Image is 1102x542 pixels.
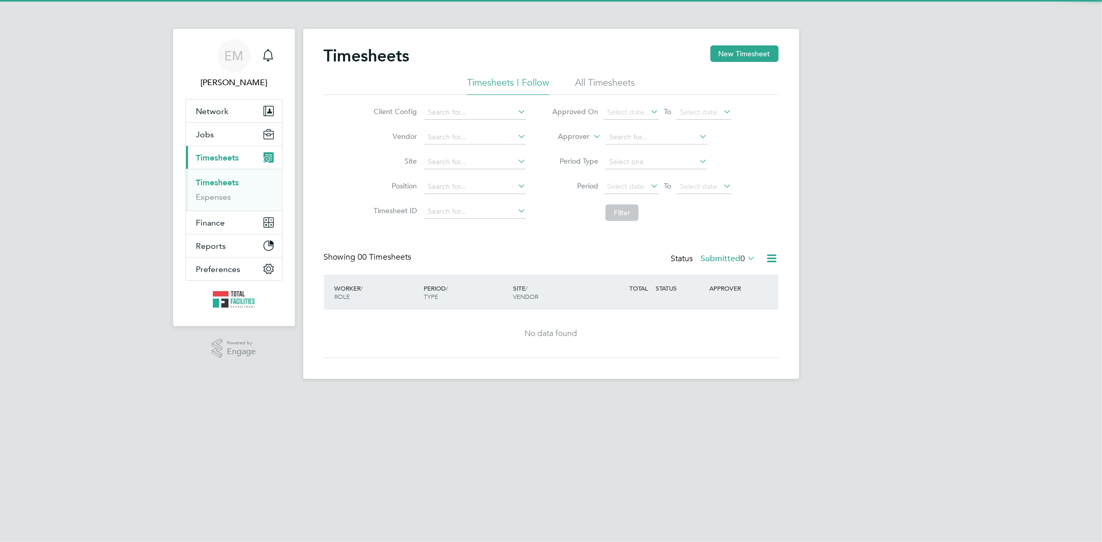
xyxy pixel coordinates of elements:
div: Showing [324,252,414,263]
span: Select date [607,107,644,117]
span: Finance [196,218,225,228]
label: Client Config [370,107,417,116]
span: Elle McManus [185,76,283,89]
button: Reports [186,234,282,257]
img: tfrecruitment-logo-retina.png [213,291,255,308]
button: Timesheets [186,146,282,169]
span: Engage [227,347,256,356]
span: ROLE [335,292,350,300]
div: WORKER [332,279,422,306]
div: No data found [334,328,768,339]
span: Select date [680,182,717,191]
a: Expenses [196,192,231,202]
button: Preferences [186,258,282,280]
span: To [661,179,674,193]
span: Reports [196,241,226,251]
input: Search for... [606,130,707,145]
span: To [661,105,674,118]
div: PERIOD [421,279,510,306]
span: Timesheets [196,153,239,163]
a: Go to home page [185,291,283,308]
span: Select date [680,107,717,117]
div: SITE [510,279,600,306]
li: Timesheets I Follow [467,76,549,95]
div: Status [671,252,758,266]
div: STATUS [654,279,707,297]
span: Preferences [196,264,241,274]
label: Submitted [701,253,756,264]
input: Search for... [424,130,526,145]
nav: Main navigation [173,29,295,326]
a: Timesheets [196,178,239,187]
input: Search for... [424,105,526,120]
span: VENDOR [513,292,538,300]
button: New Timesheet [710,45,779,62]
label: Timesheet ID [370,206,417,215]
span: / [525,284,527,292]
label: Period [552,181,598,190]
label: Vendor [370,132,417,141]
h2: Timesheets [324,45,410,66]
span: 00 Timesheets [358,252,412,262]
span: EM [224,49,243,62]
input: Select one [606,155,707,169]
span: / [446,284,448,292]
input: Search for... [424,155,526,169]
span: 0 [741,253,746,264]
span: TYPE [424,292,438,300]
input: Search for... [424,204,526,219]
label: Approver [543,132,589,142]
a: EM[PERSON_NAME] [185,39,283,89]
span: Jobs [196,130,214,139]
a: Powered byEngage [212,339,256,358]
button: Filter [606,204,639,221]
button: Jobs [186,123,282,146]
span: / [361,284,363,292]
span: Select date [607,182,644,191]
span: TOTAL [630,284,648,292]
label: Period Type [552,156,598,166]
label: Site [370,156,417,166]
span: Powered by [227,339,256,347]
button: Network [186,100,282,122]
label: Position [370,181,417,190]
li: All Timesheets [575,76,635,95]
div: APPROVER [707,279,760,297]
div: Timesheets [186,169,282,211]
input: Search for... [424,180,526,194]
button: Finance [186,211,282,234]
span: Network [196,106,229,116]
label: Approved On [552,107,598,116]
